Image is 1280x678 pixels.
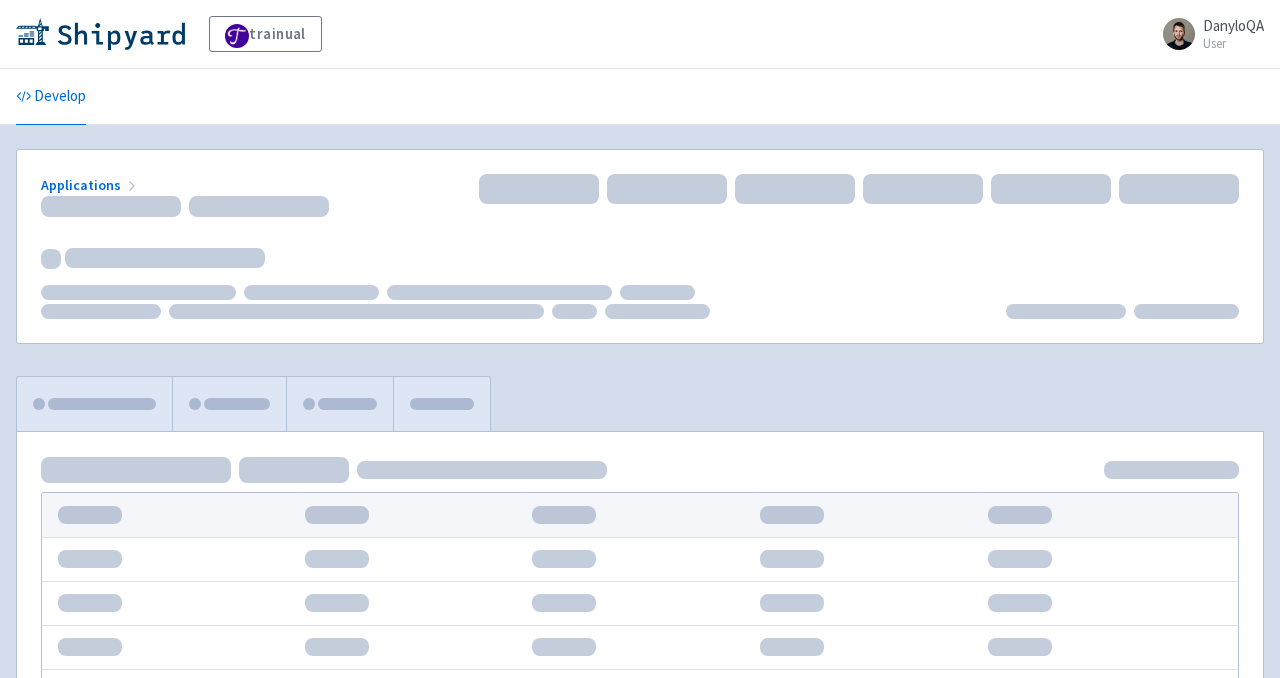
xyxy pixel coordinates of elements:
a: Develop [16,69,86,125]
small: User [1203,37,1264,50]
a: trainual [209,16,322,52]
img: Shipyard logo [16,18,185,50]
a: Applications [41,176,140,194]
a: DanyloQA User [1151,18,1264,50]
span: DanyloQA [1203,16,1264,35]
